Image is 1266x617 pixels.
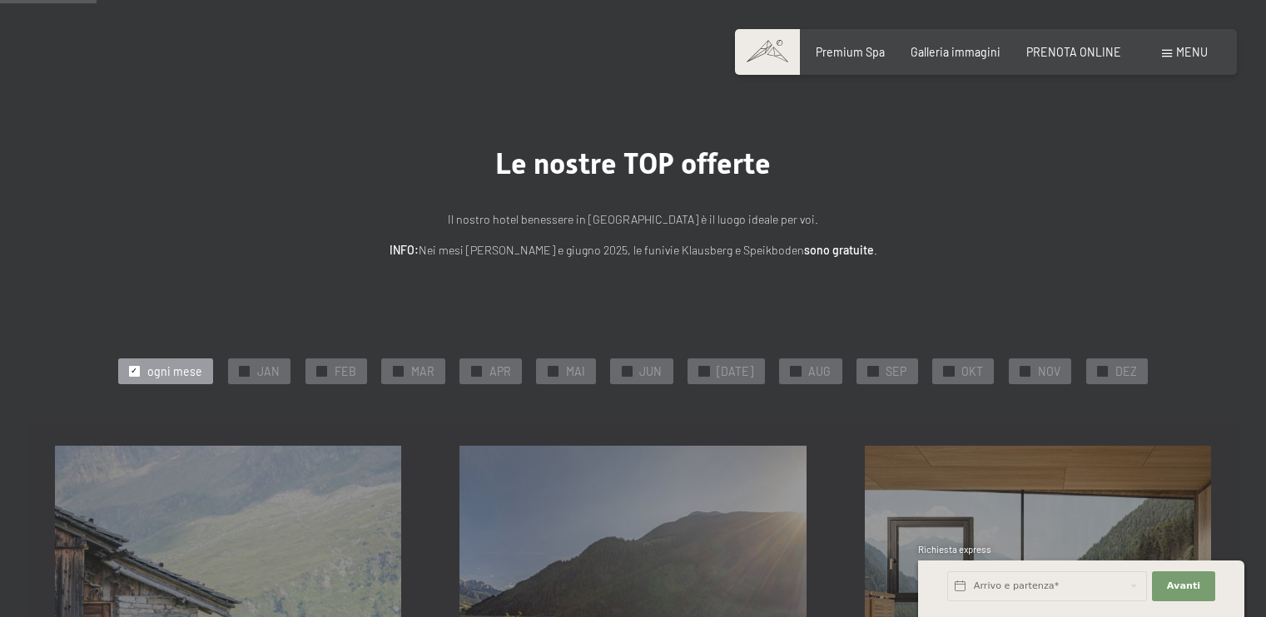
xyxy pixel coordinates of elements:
[918,544,991,555] span: Richiesta express
[623,366,630,376] span: ✓
[549,366,556,376] span: ✓
[946,366,952,376] span: ✓
[961,363,983,380] span: OKT
[1152,571,1215,601] button: Avanti
[411,363,434,380] span: MAR
[701,366,707,376] span: ✓
[804,243,874,257] strong: sono gratuite
[257,363,280,380] span: JAN
[390,243,419,257] strong: INFO:
[1022,366,1029,376] span: ✓
[489,363,511,380] span: APR
[1167,580,1200,593] span: Avanti
[147,363,202,380] span: ogni mese
[335,363,356,380] span: FEB
[886,363,906,380] span: SEP
[870,366,876,376] span: ✓
[911,45,1000,59] a: Galleria immagini
[1100,366,1106,376] span: ✓
[395,366,401,376] span: ✓
[816,45,885,59] a: Premium Spa
[131,366,137,376] span: ✓
[267,241,1000,260] p: Nei mesi [PERSON_NAME] e giugno 2025, le funivie Klausberg e Speikboden .
[1026,45,1121,59] a: PRENOTA ONLINE
[792,366,799,376] span: ✓
[639,363,662,380] span: JUN
[808,363,831,380] span: AUG
[566,363,585,380] span: MAI
[717,363,753,380] span: [DATE]
[473,366,479,376] span: ✓
[1038,363,1060,380] span: NOV
[318,366,325,376] span: ✓
[1115,363,1137,380] span: DEZ
[495,146,771,180] span: Le nostre TOP offerte
[1176,45,1208,59] span: Menu
[267,210,1000,230] p: Il nostro hotel benessere in [GEOGRAPHIC_DATA] è il luogo ideale per voi.
[241,366,247,376] span: ✓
